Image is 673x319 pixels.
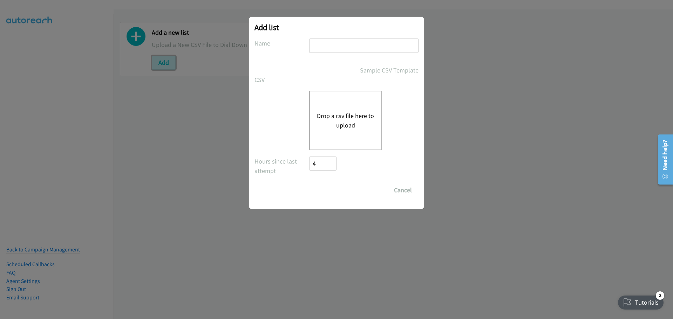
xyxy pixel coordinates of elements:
button: Cancel [387,183,419,197]
a: Sample CSV Template [360,65,419,75]
label: Name [254,39,309,48]
button: Drop a csv file here to upload [317,111,374,130]
label: CSV [254,75,309,84]
h2: Add list [254,22,419,32]
iframe: Checklist [614,289,668,314]
iframe: Resource Center [653,132,673,187]
label: Hours since last attempt [254,157,309,175]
